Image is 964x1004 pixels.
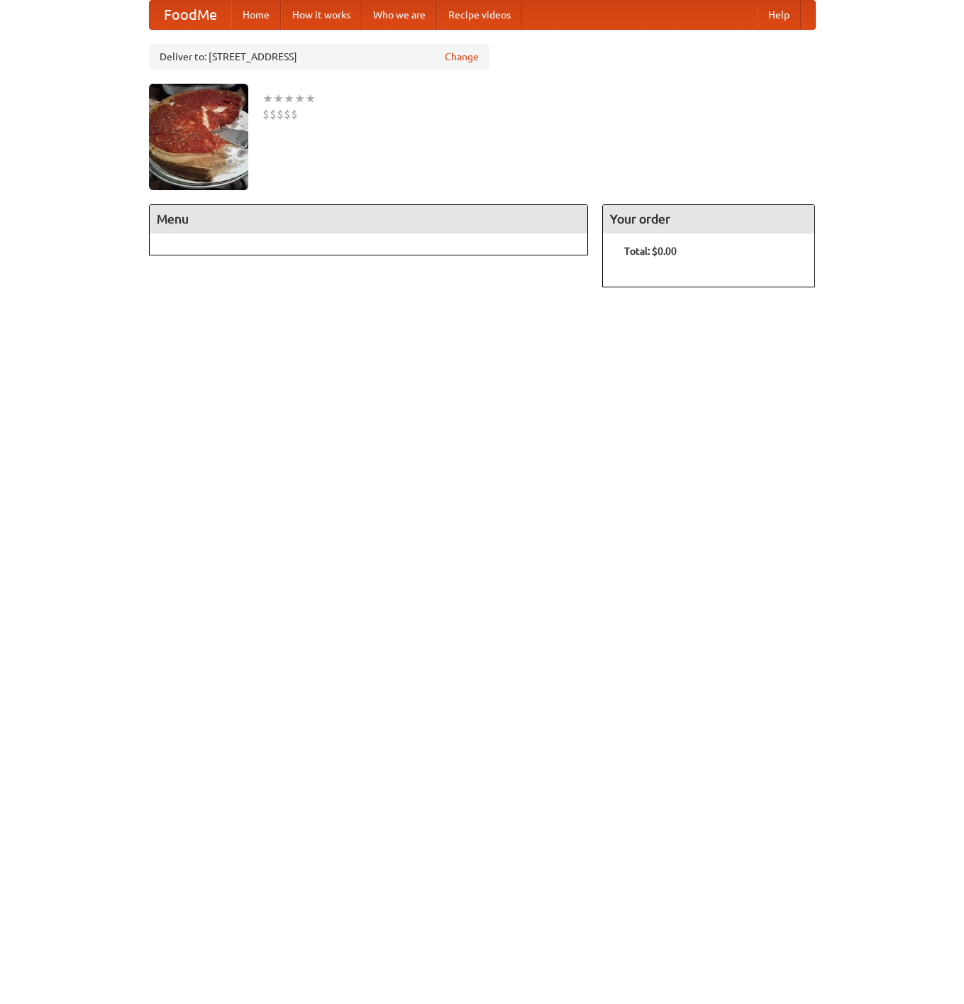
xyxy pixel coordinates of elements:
a: Who we are [362,1,437,29]
a: Recipe videos [437,1,522,29]
b: Total: $0.00 [624,246,677,257]
li: ★ [262,91,273,106]
a: How it works [281,1,362,29]
li: $ [262,106,270,122]
a: Home [231,1,281,29]
h4: Menu [150,205,588,233]
li: ★ [284,91,294,106]
li: $ [284,106,291,122]
a: FoodMe [150,1,231,29]
img: angular.jpg [149,84,248,190]
a: Change [445,50,479,64]
li: $ [291,106,298,122]
li: ★ [294,91,305,106]
li: ★ [273,91,284,106]
h4: Your order [603,205,814,233]
li: $ [270,106,277,122]
a: Help [757,1,801,29]
li: ★ [305,91,316,106]
li: $ [277,106,284,122]
div: Deliver to: [STREET_ADDRESS] [149,44,489,70]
